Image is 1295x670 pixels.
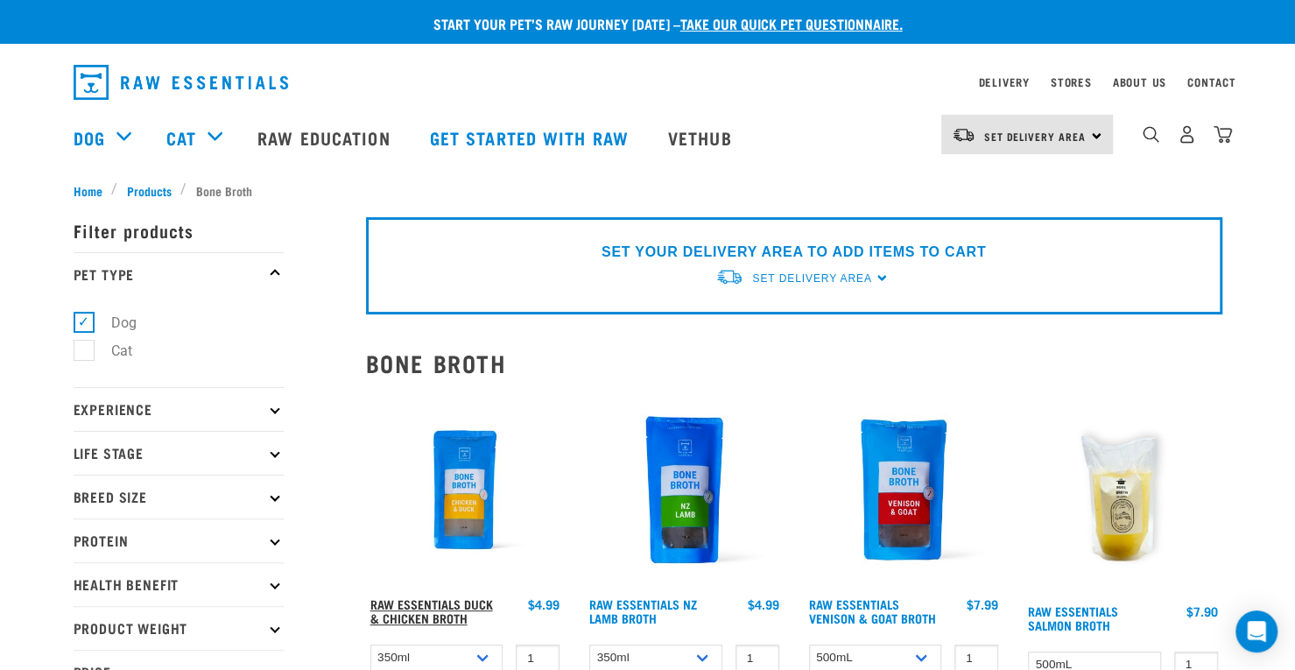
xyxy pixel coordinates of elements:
img: RE Product Shoot 2023 Nov8793 1 [366,391,565,589]
p: Pet Type [74,252,284,296]
label: Dog [83,312,144,334]
p: Filter products [74,208,284,252]
a: Delivery [978,79,1029,85]
a: Vethub [651,102,754,173]
a: Home [74,181,112,200]
p: Experience [74,387,284,431]
div: $4.99 [528,597,560,611]
img: Raw Essentials Venison Goat Novel Protein Hypoallergenic Bone Broth Cats & Dogs [805,391,1003,589]
img: Raw Essentials New Zealand Lamb Bone Broth For Cats & Dogs [585,391,784,589]
img: home-icon-1@2x.png [1143,126,1159,143]
a: Raw Essentials Salmon Broth [1028,608,1118,628]
div: $7.90 [1186,604,1218,618]
nav: dropdown navigation [60,58,1236,107]
p: Protein [74,518,284,562]
a: Raw Essentials Venison & Goat Broth [809,601,936,621]
a: Get started with Raw [412,102,651,173]
span: Products [127,181,172,200]
a: Dog [74,124,105,151]
div: $7.99 [967,597,998,611]
h2: Bone Broth [366,349,1222,377]
img: Salmon Broth [1024,391,1222,596]
nav: breadcrumbs [74,181,1222,200]
a: Cat [166,124,196,151]
a: Raw Education [240,102,412,173]
a: Contact [1187,79,1236,85]
a: Stores [1051,79,1092,85]
img: home-icon@2x.png [1214,125,1232,144]
label: Cat [83,340,139,362]
a: Raw Essentials NZ Lamb Broth [589,601,697,621]
p: Product Weight [74,606,284,650]
img: van-moving.png [952,127,975,143]
span: Set Delivery Area [752,272,871,285]
a: Products [117,181,180,200]
img: Raw Essentials Logo [74,65,288,100]
a: take our quick pet questionnaire. [680,19,903,27]
div: $4.99 [748,597,779,611]
img: van-moving.png [715,268,743,286]
p: Life Stage [74,431,284,475]
img: user.png [1178,125,1196,144]
a: Raw Essentials Duck & Chicken Broth [370,601,493,621]
span: Set Delivery Area [984,133,1086,139]
p: SET YOUR DELIVERY AREA TO ADD ITEMS TO CART [602,242,986,263]
div: Open Intercom Messenger [1235,610,1277,652]
p: Health Benefit [74,562,284,606]
a: About Us [1112,79,1165,85]
p: Breed Size [74,475,284,518]
span: Home [74,181,102,200]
